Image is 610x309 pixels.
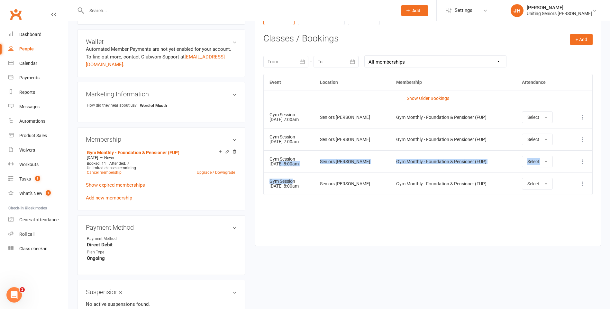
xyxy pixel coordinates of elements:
div: Waivers [19,147,35,153]
div: Automations [19,119,45,124]
a: Cancel membership [87,170,122,175]
a: Reports [8,85,68,100]
div: Tasks [19,176,31,181]
a: General attendance kiosk mode [8,213,68,227]
span: Booked: 11 [87,161,106,166]
a: Tasks 3 [8,172,68,186]
a: Calendar [8,56,68,71]
div: Seniors [PERSON_NAME] [320,181,385,186]
div: General attendance [19,217,59,222]
span: Select [527,181,539,186]
a: Show expired memberships [86,182,145,188]
td: [DATE] 7:00am [264,106,314,128]
span: Select [527,159,539,164]
div: Seniors [PERSON_NAME] [320,159,385,164]
div: Product Sales [19,133,47,138]
h3: Membership [86,136,237,143]
div: Gym Monthly - Foundation & Pensioner (FUP) [396,137,510,142]
span: 1 [20,287,25,292]
button: Select [522,111,553,123]
div: How did they hear about us? [87,102,140,109]
a: People [8,42,68,56]
div: Plan Type [87,249,140,255]
th: Attendance [516,74,569,91]
td: [DATE] 8:00am [264,172,314,195]
th: Event [264,74,314,91]
a: Class kiosk mode [8,242,68,256]
div: Gym Monthly - Foundation & Pensioner (FUP) [396,115,510,120]
a: Upgrade / Downgrade [197,170,235,175]
h3: Classes / Bookings [263,34,593,44]
h3: Suspensions [86,288,237,296]
a: Product Sales [8,128,68,143]
div: What's New [19,191,42,196]
a: Automations [8,114,68,128]
a: Make-ups [348,10,380,25]
div: Seniors [PERSON_NAME] [320,137,385,142]
div: — [85,155,237,160]
div: Gym Monthly - Foundation & Pensioner (FUP) [396,181,510,186]
strong: Word of Mouth [140,103,177,108]
div: Reports [19,90,35,95]
p: No active suspensions found. [86,300,237,308]
button: Add [401,5,428,16]
iframe: Intercom live chat [6,287,22,303]
div: Seniors [PERSON_NAME] [320,115,385,120]
div: Gym Session [269,157,308,162]
a: Clubworx [8,6,24,22]
strong: Ongoing [87,255,237,261]
div: Payment Method [87,236,140,242]
h3: Payment Method [86,224,237,231]
th: Membership [390,74,516,91]
a: What's New1 [8,186,68,201]
span: Never [104,155,114,160]
a: Gym Monthly - Foundation & Pensioner (FUP) [87,150,179,155]
div: Messages [19,104,40,109]
div: Payments [19,75,40,80]
div: Roll call [19,232,34,237]
a: Show Older Bookings [407,96,449,101]
a: Bookings [263,10,295,25]
div: Uniting Seniors [PERSON_NAME] [527,11,592,16]
a: Add new membership [86,195,132,201]
th: Location [314,74,390,91]
span: Select [527,137,539,142]
a: Dashboard [8,27,68,42]
span: Unlimited classes remaining [87,166,136,170]
div: JH [511,4,524,17]
div: [PERSON_NAME] [527,5,592,11]
div: Workouts [19,162,39,167]
span: 1 [46,190,51,196]
td: [DATE] 8:00am [264,150,314,172]
div: Gym Session [269,135,308,139]
button: Select [522,178,553,190]
h3: Marketing Information [86,91,237,98]
a: Waivers [8,143,68,157]
div: Dashboard [19,32,41,37]
span: Add [412,8,420,13]
div: People [19,46,34,51]
no-payment-system: Automated Member Payments are not yet enabled for your account. To find out more, contact Clubwor... [86,46,231,67]
span: Attended: 7 [109,161,129,166]
a: Workouts [8,157,68,172]
span: Select [527,115,539,120]
span: [DATE] [87,155,98,160]
h3: Wallet [86,38,237,45]
button: + Add [570,34,593,45]
input: Search... [85,6,393,15]
td: [DATE] 7:00am [264,128,314,150]
div: Calendar [19,61,37,66]
div: Gym Session [269,112,308,117]
span: Settings [455,3,472,18]
a: Gen. Attendance [298,10,345,25]
a: Payments [8,71,68,85]
button: Select [522,134,553,145]
div: Gym Session [269,179,308,184]
strong: Direct Debit [87,242,237,248]
span: 3 [35,176,40,181]
button: Select [522,156,553,167]
div: Class check-in [19,246,48,251]
a: Roll call [8,227,68,242]
div: Gym Monthly - Foundation & Pensioner (FUP) [396,159,510,164]
a: Messages [8,100,68,114]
